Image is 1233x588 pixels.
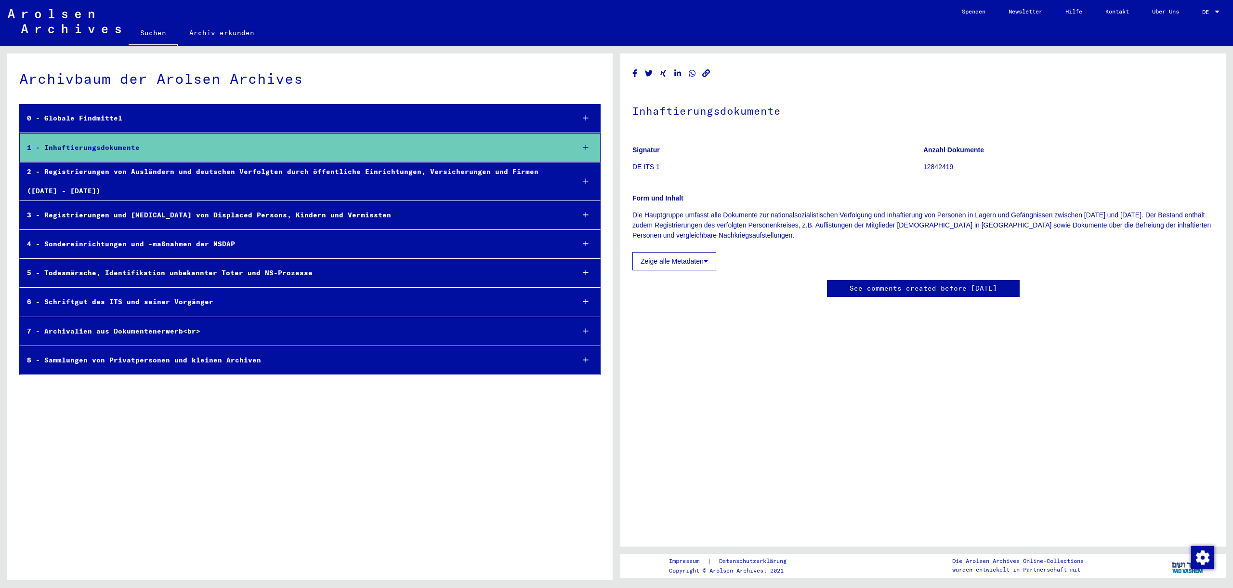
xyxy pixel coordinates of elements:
h1: Inhaftierungsdokumente [632,89,1214,131]
b: Anzahl Dokumente [923,146,984,154]
button: Share on Facebook [630,67,640,80]
div: 7 - Archivalien aus Dokumentenerwerb<br> [20,322,567,341]
a: Archiv erkunden [178,21,266,44]
p: DE ITS 1 [632,162,923,172]
div: 1 - Inhaftierungsdokumente [20,138,567,157]
span: DE [1202,9,1213,15]
div: 5 - Todesmärsche, Identifikation unbekannter Toter und NS-Prozesse [20,264,567,282]
img: yv_logo.png [1170,553,1206,577]
div: 3 - Registrierungen und [MEDICAL_DATA] von Displaced Persons, Kindern und Vermissten [20,206,567,225]
button: Share on Twitter [644,67,654,80]
div: 4 - Sondereinrichtungen und -maßnahmen der NSDAP [20,235,567,254]
p: wurden entwickelt in Partnerschaft mit [952,565,1084,574]
div: 8 - Sammlungen von Privatpersonen und kleinen Archiven [20,351,567,370]
p: 12842419 [923,162,1214,172]
div: Archivbaum der Arolsen Archives [19,68,601,90]
img: Arolsen_neg.svg [8,9,121,33]
p: Copyright © Arolsen Archives, 2021 [669,566,798,575]
button: Copy link [701,67,711,80]
div: | [669,556,798,566]
p: Die Arolsen Archives Online-Collections [952,557,1084,565]
b: Form und Inhalt [632,194,683,202]
a: Suchen [129,21,178,46]
div: 0 - Globale Findmittel [20,109,567,128]
button: Share on WhatsApp [687,67,697,80]
a: Impressum [669,556,707,566]
div: 2 - Registrierungen von Ausländern und deutschen Verfolgten durch öffentliche Einrichtungen, Vers... [20,162,567,200]
div: 6 - Schriftgut des ITS und seiner Vorgänger [20,293,567,311]
img: Zustimmung ändern [1191,546,1214,569]
button: Zeige alle Metadaten [632,252,716,270]
b: Signatur [632,146,660,154]
button: Share on Xing [658,67,669,80]
p: Die Hauptgruppe umfasst alle Dokumente zur nationalsozialistischen Verfolgung und Inhaftierung vo... [632,210,1214,241]
a: See comments created before [DATE] [850,283,997,294]
button: Share on LinkedIn [673,67,683,80]
a: Datenschutzerklärung [711,556,798,566]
